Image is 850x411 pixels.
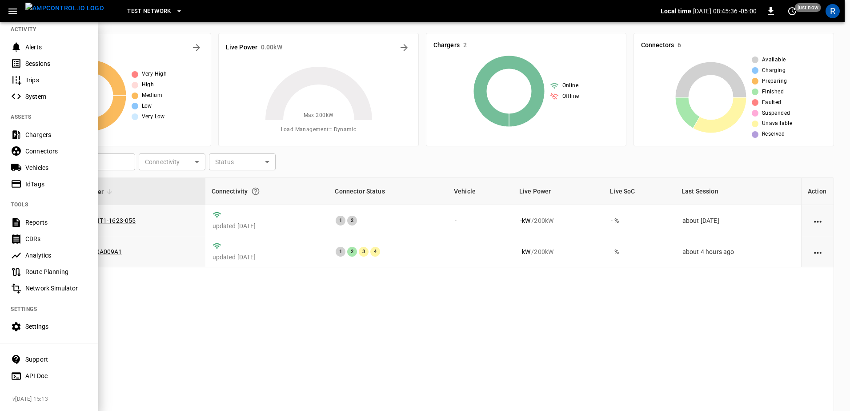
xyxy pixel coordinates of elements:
[826,4,840,18] div: profile-icon
[25,234,87,243] div: CDRs
[25,371,87,380] div: API Doc
[25,218,87,227] div: Reports
[795,3,821,12] span: just now
[25,147,87,156] div: Connectors
[25,130,87,139] div: Chargers
[25,76,87,85] div: Trips
[25,163,87,172] div: Vehicles
[25,251,87,260] div: Analytics
[25,267,87,276] div: Route Planning
[25,355,87,364] div: Support
[127,6,171,16] span: Test Network
[25,180,87,189] div: IdTags
[785,4,799,18] button: set refresh interval
[693,7,757,16] p: [DATE] 08:45:36 -05:00
[661,7,691,16] p: Local time
[12,395,91,404] span: v [DATE] 15:13
[25,284,87,293] div: Network Simulator
[25,59,87,68] div: Sessions
[25,322,87,331] div: Settings
[25,43,87,52] div: Alerts
[25,3,104,14] img: ampcontrol.io logo
[25,92,87,101] div: System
